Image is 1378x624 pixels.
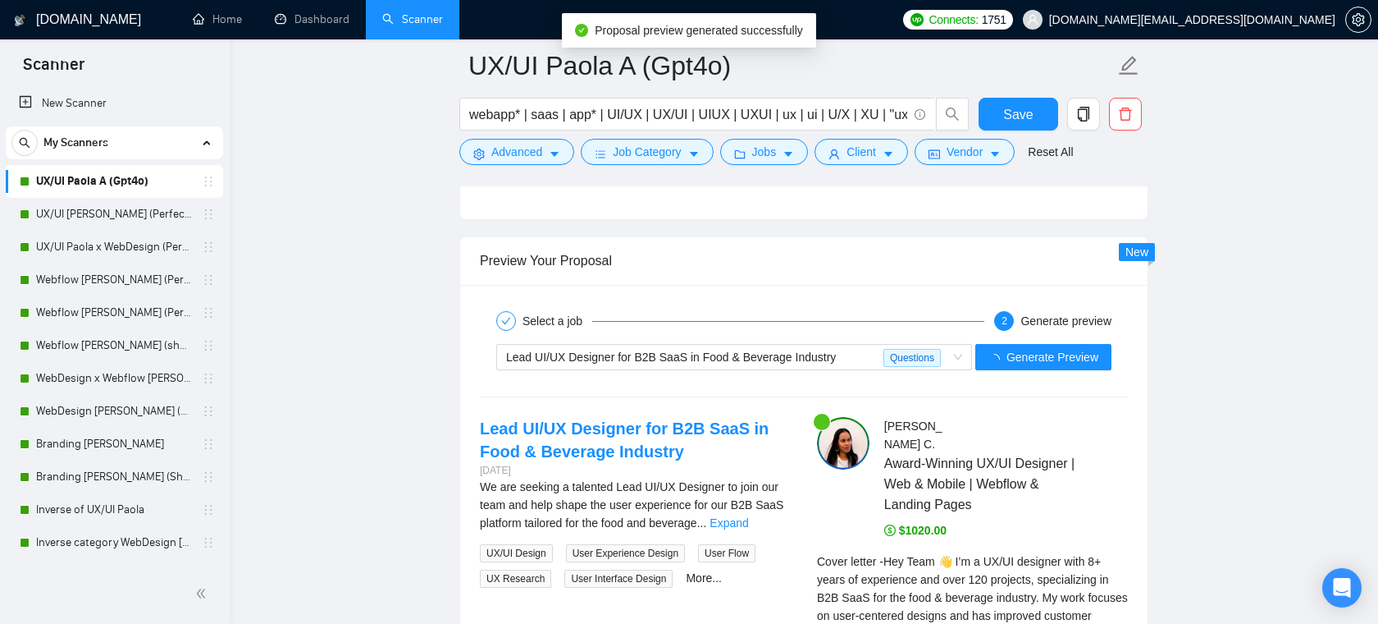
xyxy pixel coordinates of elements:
[783,148,794,160] span: caret-down
[202,470,215,484] span: holder
[947,143,983,161] span: Vendor
[1125,245,1148,259] span: New
[36,165,192,198] a: UX/UI Paola A (Gpt4o)
[686,571,722,585] a: More...
[202,405,215,418] span: holder
[36,198,192,231] a: UX/UI [PERSON_NAME] (Perfect!)
[480,478,791,532] div: We are seeking a talented Lead UI/UX Designer to join our team and help shape the user experience...
[936,98,969,131] button: search
[202,536,215,549] span: holder
[1020,311,1111,331] div: Generate preview
[1028,143,1073,161] a: Reset All
[613,143,681,161] span: Job Category
[36,493,192,526] a: Inverse of UX/UI Paola
[506,351,836,364] span: Lead UI/UX Designer for B2B SaaS in Food & Beverage Industry
[1110,107,1141,122] span: delete
[12,137,37,149] span: search
[202,306,215,319] span: holder
[549,148,560,160] span: caret-down
[884,524,947,537] span: $1020.00
[459,139,574,165] button: settingAdvancedcaret-down
[1003,104,1033,125] span: Save
[480,237,1128,284] div: Preview Your Proposal
[975,344,1111,370] button: Generate Preview
[1068,107,1099,122] span: copy
[710,516,748,530] a: Expand
[480,420,769,461] a: Lead UI/UX Designer for B2B SaaS in Food & Beverage Industry
[11,130,38,156] button: search
[36,296,192,329] a: Webflow [PERSON_NAME] (Perfect!)
[14,7,25,34] img: logo
[915,139,1015,165] button: idcardVendorcaret-down
[1006,348,1098,366] span: Generate Preview
[480,544,553,562] span: UX/UI Design
[501,316,511,326] span: check
[817,417,869,470] img: c1E3OIJ_QazEI-FHhnL56HKm2o297MX1nGAwquIvHxLNpLDdNZ4XX36Fs4Zf1YPQ0X
[1118,55,1139,76] span: edit
[202,241,215,254] span: holder
[989,148,1001,160] span: caret-down
[883,148,894,160] span: caret-down
[522,311,592,331] div: Select a job
[202,175,215,188] span: holder
[193,12,242,26] a: homeHome
[382,12,443,26] a: searchScanner
[36,559,192,592] a: Webflow [PERSON_NAME] (Demonstrating Fit and Experience)
[43,126,108,159] span: My Scanners
[752,143,777,161] span: Jobs
[36,395,192,428] a: WebDesign [PERSON_NAME] (Let's & Name 👋🏻)
[988,354,1006,365] span: loading
[1067,98,1100,131] button: copy
[883,349,941,367] span: Questions
[480,463,791,479] div: [DATE]
[1346,13,1371,26] span: setting
[480,570,551,588] span: UX Research
[846,143,876,161] span: Client
[473,148,485,160] span: setting
[202,208,215,221] span: holder
[1109,98,1142,131] button: delete
[828,148,840,160] span: user
[195,585,212,602] span: double-left
[1322,568,1362,608] div: Open Intercom Messenger
[202,339,215,352] span: holder
[884,453,1079,515] span: Award-Winning UX/UI Designer | Web & Mobile | Webflow & Landing Pages
[982,11,1006,29] span: 1751
[937,107,968,122] span: search
[491,143,542,161] span: Advanced
[36,329,192,362] a: Webflow [PERSON_NAME] (shorter & ps)
[884,525,896,536] span: dollar
[564,570,673,588] span: User Interface Design
[720,139,809,165] button: folderJobscaret-down
[1345,7,1371,33] button: setting
[36,264,192,296] a: Webflow [PERSON_NAME] (Perfect!) [Saas & Online Platforms]
[979,98,1058,131] button: Save
[581,139,713,165] button: barsJob Categorycaret-down
[36,362,192,395] a: WebDesign x Webflow [PERSON_NAME] (Perfect!)
[469,104,907,125] input: Search Freelance Jobs...
[915,109,925,120] span: info-circle
[929,11,978,29] span: Connects:
[6,87,223,120] li: New Scanner
[36,428,192,461] a: Branding [PERSON_NAME]
[698,544,755,562] span: User Flow
[595,148,606,160] span: bars
[19,87,210,120] a: New Scanner
[595,24,803,37] span: Proposal preview generated successfully
[1027,14,1038,25] span: user
[697,516,707,530] span: ...
[10,53,98,87] span: Scanner
[36,526,192,559] a: Inverse category WebDesign [PERSON_NAME] A (grammar error + picking web or ui/ux)
[202,372,215,385] span: holder
[929,148,940,160] span: idcard
[36,461,192,493] a: Branding [PERSON_NAME] (Short & CTA)
[575,24,588,37] span: check-circle
[814,139,908,165] button: userClientcaret-down
[36,231,192,264] a: UX/UI Paola x WebDesign (Perfect!)
[734,148,746,160] span: folder
[1345,13,1371,26] a: setting
[480,480,783,530] span: We are seeking a talented Lead UI/UX Designer to join our team and help shape the user experience...
[910,13,924,26] img: upwork-logo.png
[688,148,700,160] span: caret-down
[275,12,349,26] a: dashboardDashboard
